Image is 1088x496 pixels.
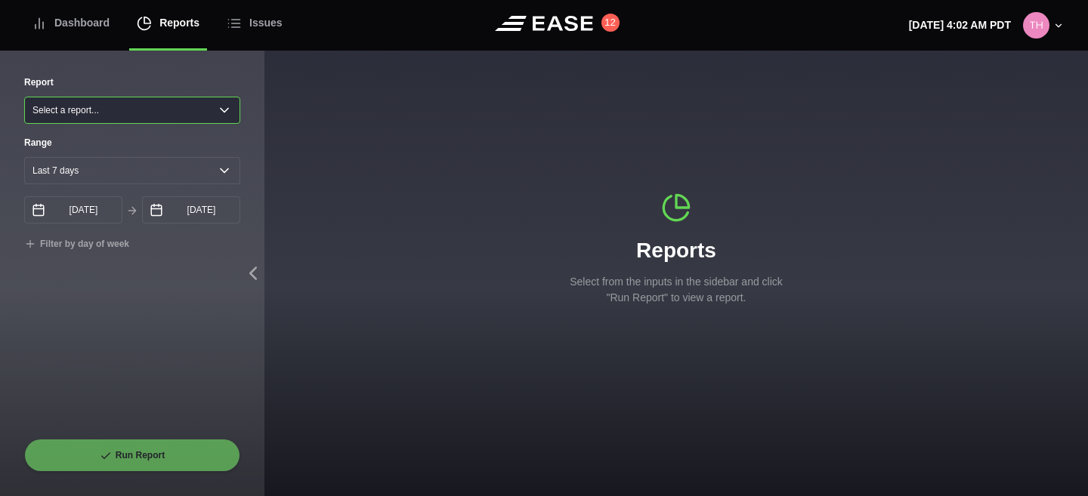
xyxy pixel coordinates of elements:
p: [DATE] 4:02 AM PDT [909,17,1011,33]
input: mm/dd/yyyy [24,196,122,223]
div: Reports [563,193,790,306]
label: Report [24,75,54,89]
img: 80ca9e2115b408c1dc8c56a444986cd3 [1023,12,1049,39]
button: Filter by day of week [24,239,129,251]
input: mm/dd/yyyy [142,196,240,223]
h1: Reports [563,235,790,266]
p: Select from the inputs in the sidebar and click "Run Report" to view a report. [563,274,790,306]
button: 12 [601,14,620,32]
label: Range [24,136,240,149]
